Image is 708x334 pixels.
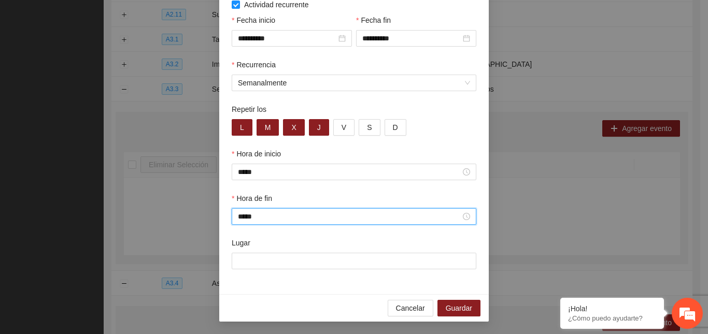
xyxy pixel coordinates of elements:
[238,166,461,178] input: Hora de inicio
[291,122,296,133] span: X
[238,33,336,44] input: Fecha inicio
[367,122,372,133] span: S
[232,59,276,70] label: Recurrencia
[359,119,380,136] button: S
[568,304,656,313] div: ¡Hola!
[232,193,272,204] label: Hora de fin
[238,211,461,222] input: Hora de fin
[568,314,656,322] p: ¿Cómo puedo ayudarte?
[317,122,321,133] span: J
[396,302,425,314] span: Cancelar
[437,300,480,316] button: Guardar
[446,302,472,314] span: Guardar
[232,237,250,249] label: Lugar
[333,119,355,136] button: V
[362,33,461,44] input: Fecha fin
[5,223,197,259] textarea: Escriba su mensaje y pulse “Intro”
[232,253,476,269] input: Lugar
[356,14,391,26] label: Fecha fin
[232,104,266,115] label: Repetir los
[232,148,281,159] label: Hora de inicio
[309,119,329,136] button: J
[170,5,195,30] div: Minimizar ventana de chat en vivo
[385,119,406,136] button: D
[265,122,271,133] span: M
[240,122,244,133] span: L
[388,300,433,316] button: Cancelar
[257,119,279,136] button: M
[393,122,398,133] span: D
[283,119,304,136] button: X
[54,53,174,66] div: Chatee con nosotros ahora
[60,108,143,213] span: Estamos en línea.
[342,122,346,133] span: V
[232,14,275,26] label: Fecha inicio
[232,119,252,136] button: L
[238,75,470,91] span: Semanalmente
